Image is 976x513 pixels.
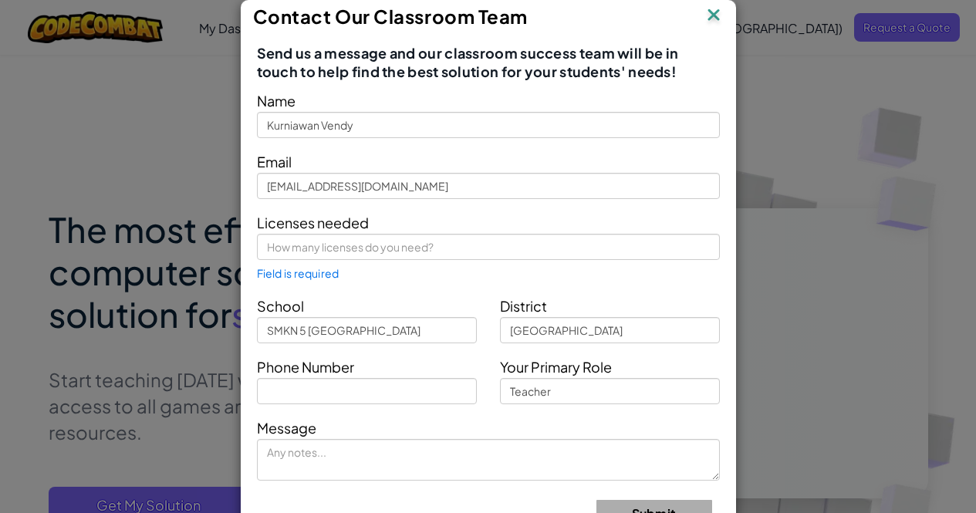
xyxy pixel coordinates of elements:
[257,92,296,110] span: Name
[500,358,612,376] span: Your Primary Role
[257,358,354,376] span: Phone Number
[257,419,316,437] span: Message
[257,214,369,231] span: Licenses needed
[257,153,292,170] span: Email
[257,267,339,279] span: Field is required
[500,297,547,315] span: District
[257,44,720,81] span: Send us a message and our classroom success team will be in touch to help find the best solution ...
[500,378,720,404] input: Teacher, Principal, etc.
[257,234,720,260] input: How many licenses do you need?
[257,297,304,315] span: School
